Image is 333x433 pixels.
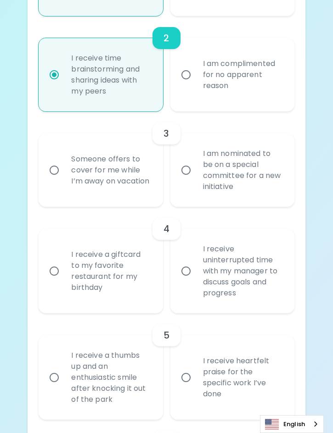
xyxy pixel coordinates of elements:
[64,42,158,108] div: I receive time brainstorming and sharing ideas with my peers
[164,328,169,343] h6: 5
[260,416,323,433] a: English
[196,233,289,310] div: I receive uninterrupted time with my manager to discuss goals and progress
[260,415,324,433] aside: Language selected: English
[39,16,294,111] div: choice-group-check
[39,111,294,207] div: choice-group-check
[39,313,294,420] div: choice-group-check
[64,143,158,198] div: Someone offers to cover for me while I’m away on vacation
[64,339,158,416] div: I receive a thumbs up and an enthusiastic smile after knocking it out of the park
[39,207,294,313] div: choice-group-check
[164,126,169,141] h6: 3
[260,415,324,433] div: Language
[196,344,289,411] div: I receive heartfelt praise for the specific work I’ve done
[196,137,289,203] div: I am nominated to be on a special committee for a new initiative
[164,31,169,45] h6: 2
[196,47,289,102] div: I am complimented for no apparent reason
[164,222,169,236] h6: 4
[64,238,158,304] div: I receive a giftcard to my favorite restaurant for my birthday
